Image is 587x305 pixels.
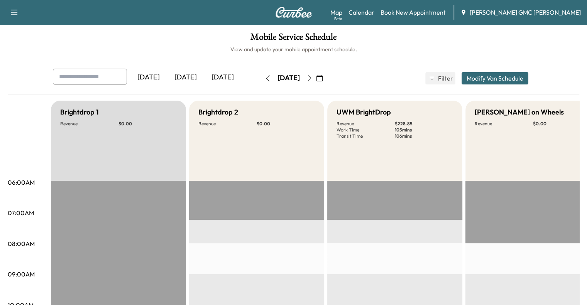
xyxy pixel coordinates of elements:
p: Work Time [337,127,395,133]
a: Calendar [348,8,374,17]
p: 06:00AM [8,178,35,187]
p: 105 mins [395,127,453,133]
a: MapBeta [330,8,342,17]
span: Filter [438,74,452,83]
button: Modify Van Schedule [462,72,528,84]
div: [DATE] [130,69,167,86]
p: $ 0.00 [257,121,315,127]
p: $ 0.00 [118,121,177,127]
span: [PERSON_NAME] GMC [PERSON_NAME] [470,8,581,17]
img: Curbee Logo [275,7,312,18]
p: Revenue [337,121,395,127]
p: Revenue [60,121,118,127]
p: Transit Time [337,133,395,139]
p: 09:00AM [8,270,35,279]
div: [DATE] [167,69,204,86]
p: 08:00AM [8,239,35,248]
p: 07:00AM [8,208,34,217]
div: Beta [334,16,342,22]
button: Filter [425,72,455,84]
p: Revenue [198,121,257,127]
p: 106 mins [395,133,453,139]
h5: [PERSON_NAME] on Wheels [475,107,564,118]
h1: Mobile Service Schedule [8,32,579,45]
div: [DATE] [204,69,241,86]
h6: View and update your mobile appointment schedule. [8,45,579,53]
div: [DATE] [277,73,300,83]
p: Revenue [475,121,533,127]
p: $ 228.85 [395,121,453,127]
h5: Brightdrop 1 [60,107,99,118]
a: Book New Appointment [381,8,446,17]
h5: UWM BrightDrop [337,107,391,118]
h5: Brightdrop 2 [198,107,238,118]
